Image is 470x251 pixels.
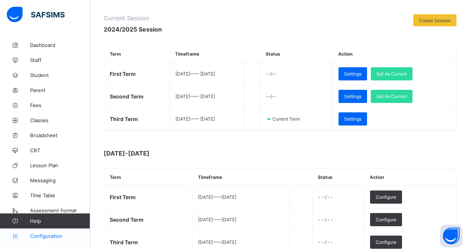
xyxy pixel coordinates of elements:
[30,192,90,198] span: Time Table
[376,217,396,222] span: Configure
[30,233,90,239] span: Configuration
[104,45,169,63] th: Term
[30,162,90,168] span: Lesson Plan
[364,169,456,186] th: Action
[30,42,90,48] span: Dashboard
[260,45,332,63] th: Status
[376,239,396,245] span: Configure
[30,218,90,224] span: Help
[30,177,90,183] span: Messaging
[30,57,90,63] span: Staff
[198,217,236,222] span: [DATE] —— [DATE]
[30,147,90,153] span: CBT
[30,207,90,213] span: Assessment Format
[260,63,332,85] td: --/--
[376,94,407,99] span: Set As Current
[312,169,364,186] th: Status
[110,239,138,245] span: Third Term
[175,94,215,99] span: [DATE] —— [DATE]
[376,71,407,77] span: Set As Current
[318,194,333,200] span: - - / - -
[110,116,138,122] span: Third Term
[104,169,192,186] th: Term
[344,116,361,122] span: Settings
[7,7,65,23] img: safsims
[198,239,236,245] span: [DATE] —— [DATE]
[198,194,236,200] span: [DATE] —— [DATE]
[110,216,144,223] span: Second Term
[30,87,90,93] span: Parent
[272,116,304,122] span: Current Term
[440,225,462,247] button: Open asap
[260,85,332,108] td: --/--
[175,116,215,122] span: [DATE] —— [DATE]
[104,26,162,33] span: 2024/2025 Session
[175,71,215,77] span: [DATE] —— [DATE]
[318,239,333,245] span: - - / - -
[419,18,451,23] span: Create Session
[344,71,361,77] span: Settings
[376,194,396,200] span: Configure
[104,150,254,157] span: [DATE]-[DATE]
[332,45,456,63] th: Action
[110,93,144,100] span: Second Term
[318,217,333,222] span: - - / - -
[169,45,243,63] th: Timeframe
[344,94,361,99] span: Settings
[30,117,90,123] span: Classes
[30,72,90,78] span: Student
[192,169,290,186] th: Timeframe
[110,71,136,77] span: First Term
[30,132,90,138] span: Broadsheet
[30,102,90,108] span: Fees
[110,194,136,200] span: First Term
[104,14,162,22] span: Current Session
